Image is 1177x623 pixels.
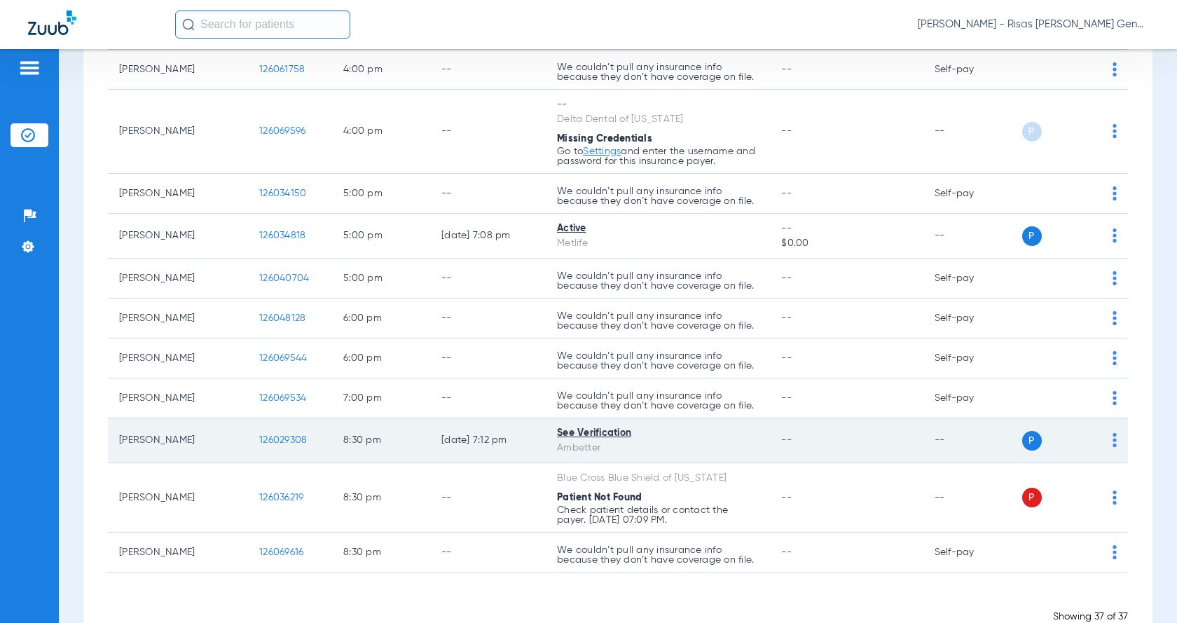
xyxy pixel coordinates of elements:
p: We couldn’t pull any insurance info because they don’t have coverage on file. [557,351,759,371]
span: 126069534 [259,393,306,403]
span: -- [781,393,792,403]
img: group-dot-blue.svg [1113,186,1117,200]
td: -- [430,533,546,573]
span: -- [781,273,792,283]
div: Active [557,221,759,236]
span: 126069596 [259,126,305,136]
span: P [1022,226,1042,246]
td: Self-pay [923,259,1018,299]
td: Self-pay [923,533,1018,573]
td: [PERSON_NAME] [108,299,248,338]
div: -- [557,97,759,112]
span: -- [781,493,792,502]
p: Go to and enter the username and password for this insurance payer. [557,146,759,166]
td: 5:00 PM [332,174,430,214]
span: -- [781,353,792,363]
img: Zuub Logo [28,11,76,35]
span: -- [781,64,792,74]
p: We couldn’t pull any insurance info because they don’t have coverage on file. [557,62,759,82]
span: Patient Not Found [557,493,642,502]
td: 8:30 PM [332,533,430,573]
span: 126069544 [259,353,307,363]
td: 4:00 PM [332,90,430,174]
div: Metlife [557,236,759,251]
td: [DATE] 7:12 PM [430,418,546,463]
td: 6:00 PM [332,299,430,338]
input: Search for patients [175,11,350,39]
span: -- [781,313,792,323]
a: Settings [583,146,621,156]
img: group-dot-blue.svg [1113,545,1117,559]
span: 126040704 [259,273,309,283]
td: [PERSON_NAME] [108,214,248,259]
span: Showing 37 of 37 [1053,612,1128,622]
p: Check patient details or contact the payer. [DATE] 07:09 PM. [557,505,759,525]
img: group-dot-blue.svg [1113,62,1117,76]
span: 126048128 [259,313,305,323]
span: -- [781,126,792,136]
p: We couldn’t pull any insurance info because they don’t have coverage on file. [557,271,759,291]
td: -- [430,50,546,90]
td: Self-pay [923,338,1018,378]
td: [PERSON_NAME] [108,50,248,90]
span: 126036219 [259,493,303,502]
td: -- [923,90,1018,174]
td: -- [923,418,1018,463]
span: P [1022,431,1042,451]
td: [PERSON_NAME] [108,463,248,533]
span: Missing Credentials [557,134,652,144]
img: group-dot-blue.svg [1113,124,1117,138]
p: We couldn’t pull any insurance info because they don’t have coverage on file. [557,391,759,411]
img: group-dot-blue.svg [1113,311,1117,325]
td: [PERSON_NAME] [108,259,248,299]
p: We couldn’t pull any insurance info because they don’t have coverage on file. [557,311,759,331]
td: 8:30 PM [332,463,430,533]
img: group-dot-blue.svg [1113,351,1117,365]
td: 5:00 PM [332,214,430,259]
img: Search Icon [182,18,195,31]
td: -- [430,338,546,378]
div: Blue Cross Blue Shield of [US_STATE] [557,471,759,486]
span: -- [781,435,792,445]
div: Delta Dental of [US_STATE] [557,112,759,127]
span: -- [781,189,792,198]
td: [PERSON_NAME] [108,533,248,573]
td: Self-pay [923,299,1018,338]
td: -- [430,90,546,174]
p: We couldn’t pull any insurance info because they don’t have coverage on file. [557,545,759,565]
td: -- [430,299,546,338]
td: 4:00 PM [332,50,430,90]
td: [PERSON_NAME] [108,90,248,174]
td: [PERSON_NAME] [108,418,248,463]
td: [PERSON_NAME] [108,378,248,418]
td: 8:30 PM [332,418,430,463]
span: P [1022,488,1042,507]
td: [PERSON_NAME] [108,174,248,214]
img: group-dot-blue.svg [1113,491,1117,505]
div: See Verification [557,426,759,441]
span: 126034150 [259,189,306,198]
img: group-dot-blue.svg [1113,391,1117,405]
span: -- [781,547,792,557]
span: 126069616 [259,547,303,557]
span: [PERSON_NAME] - Risas [PERSON_NAME] General [918,18,1149,32]
td: [PERSON_NAME] [108,338,248,378]
span: 126061758 [259,64,305,74]
td: -- [430,463,546,533]
td: Self-pay [923,378,1018,418]
span: -- [781,221,911,236]
iframe: Chat Widget [1107,556,1177,623]
td: -- [430,259,546,299]
div: Ambetter [557,441,759,456]
span: 126029308 [259,435,307,445]
td: -- [923,463,1018,533]
span: P [1022,122,1042,142]
img: group-dot-blue.svg [1113,433,1117,447]
td: Self-pay [923,50,1018,90]
td: -- [923,214,1018,259]
td: -- [430,378,546,418]
td: [DATE] 7:08 PM [430,214,546,259]
p: We couldn’t pull any insurance info because they don’t have coverage on file. [557,186,759,206]
span: 126034818 [259,231,305,240]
